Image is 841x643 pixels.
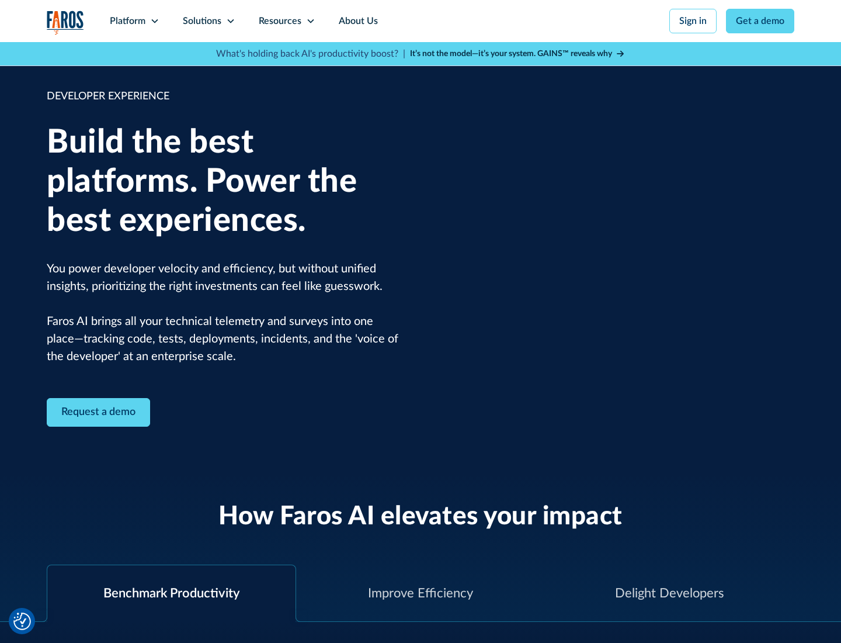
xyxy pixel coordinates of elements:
a: Sign in [669,9,717,33]
p: You power developer velocity and efficiency, but without unified insights, prioritizing the right... [47,260,403,365]
div: Platform [110,14,145,28]
img: Logo of the analytics and reporting company Faros. [47,11,84,34]
div: Solutions [183,14,221,28]
div: DEVELOPER EXPERIENCE [47,89,403,105]
div: Delight Developers [615,584,724,603]
div: Improve Efficiency [368,584,473,603]
div: Benchmark Productivity [103,584,239,603]
h2: How Faros AI elevates your impact [218,502,623,533]
p: What's holding back AI's productivity boost? | [216,47,405,61]
strong: It’s not the model—it’s your system. GAINS™ reveals why [410,50,612,58]
h1: Build the best platforms. Power the best experiences. [47,123,403,241]
div: Resources [259,14,301,28]
a: It’s not the model—it’s your system. GAINS™ reveals why [410,48,625,60]
a: Get a demo [726,9,794,33]
a: home [47,11,84,34]
button: Cookie Settings [13,613,31,630]
a: Contact Modal [47,398,150,427]
img: Revisit consent button [13,613,31,630]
